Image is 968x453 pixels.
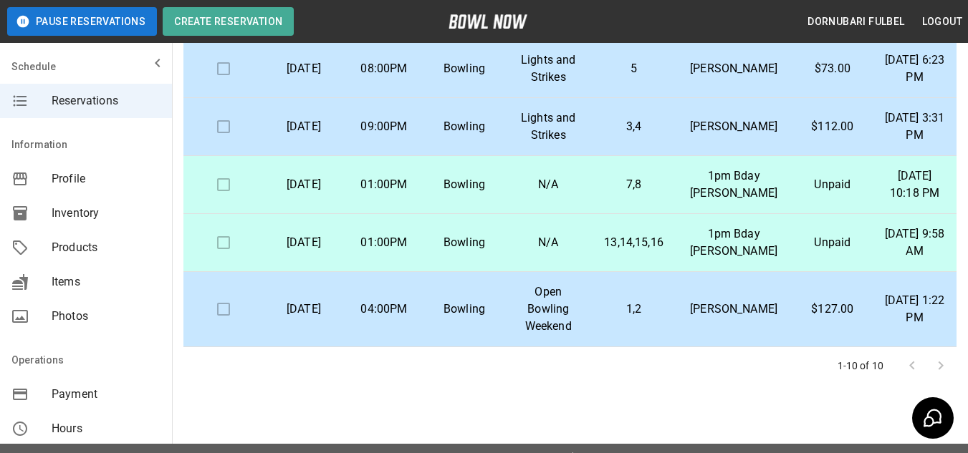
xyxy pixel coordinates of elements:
p: [DATE] [275,234,332,251]
button: Dornubari Fulbel [802,9,910,35]
p: 04:00PM [355,301,413,318]
p: Lights and Strikes [516,52,581,86]
span: Items [52,273,160,291]
button: Create Reservation [163,7,294,36]
p: $73.00 [804,60,861,77]
span: Profile [52,170,160,187]
p: $112.00 [804,118,861,135]
p: [DATE] [275,118,332,135]
p: [DATE] 6:23 PM [884,52,945,86]
span: Inventory [52,205,160,222]
span: Products [52,239,160,256]
p: 7,8 [604,176,664,193]
p: [DATE] [275,301,332,318]
p: Bowling [436,118,493,135]
p: 08:00PM [355,60,413,77]
p: 09:00PM [355,118,413,135]
button: Logout [916,9,968,35]
p: Lights and Strikes [516,109,581,144]
p: [DATE] [275,176,332,193]
p: 01:00PM [355,234,413,251]
p: 3,4 [604,118,664,135]
p: [PERSON_NAME] [687,60,781,77]
span: Hours [52,420,160,437]
p: [DATE] 9:58 AM [884,225,945,260]
p: Unpaid [804,234,861,251]
p: Unpaid [804,176,861,193]
button: Pause Reservations [7,7,157,36]
p: 1pm Bday [PERSON_NAME] [687,225,781,260]
p: 5 [604,60,664,77]
p: [DATE] 3:31 PM [884,109,945,144]
p: 13,14,15,16 [604,234,664,251]
p: N/A [516,234,581,251]
span: Photos [52,308,160,325]
p: N/A [516,176,581,193]
p: Bowling [436,234,493,251]
p: 1-10 of 10 [838,359,884,373]
span: Payment [52,386,160,403]
img: logo [449,14,527,29]
p: $127.00 [804,301,861,318]
p: Bowling [436,60,493,77]
p: [PERSON_NAME] [687,301,781,318]
p: 01:00PM [355,176,413,193]
p: Bowling [436,176,493,193]
p: [DATE] [275,60,332,77]
p: [PERSON_NAME] [687,118,781,135]
p: 1,2 [604,301,664,318]
span: Reservations [52,92,160,109]
p: Open Bowling Weekend [516,283,581,335]
p: 1pm Bday [PERSON_NAME] [687,167,781,202]
p: [DATE] 10:18 PM [884,167,945,202]
p: [DATE] 1:22 PM [884,292,945,326]
p: Bowling [436,301,493,318]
